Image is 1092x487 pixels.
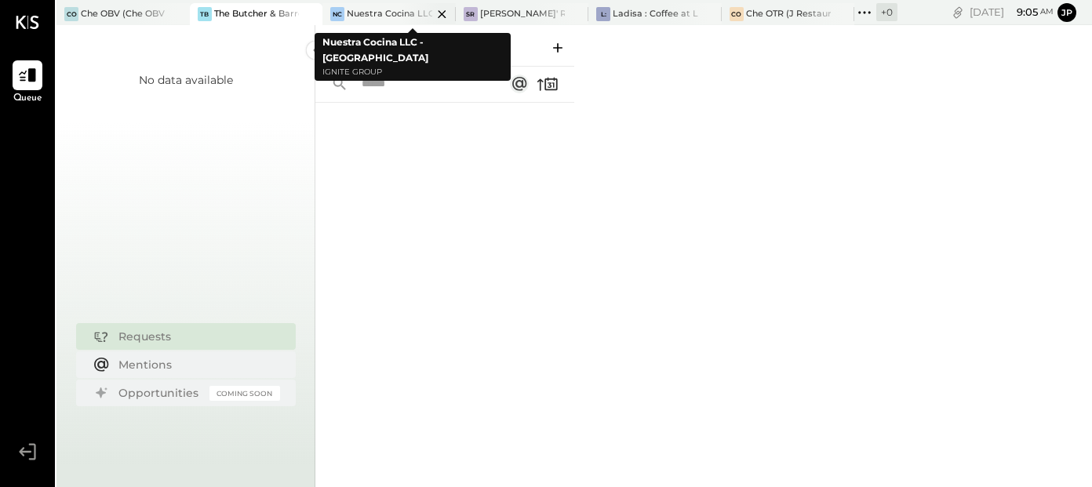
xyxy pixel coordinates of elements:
div: + 0 [876,3,897,21]
p: Ignite Group [322,66,503,79]
a: Queue [1,60,54,106]
div: NC [330,7,344,21]
div: No data available [139,72,233,88]
div: CO [730,7,744,21]
div: Che OTR (J Restaurant LLC) - Ignite [746,8,832,20]
div: Nuestra Cocina LLC - [GEOGRAPHIC_DATA] [347,8,432,20]
div: Requests [118,329,272,344]
div: Che OBV (Che OBV LLC) - Ignite [81,8,166,20]
span: Queue [13,92,42,106]
button: jp [1057,3,1076,22]
div: Opportunities [118,385,202,401]
div: Coming Soon [209,386,280,401]
div: SR [464,7,478,21]
div: copy link [950,4,966,20]
div: Mentions [118,357,272,373]
span: am [1040,6,1054,17]
div: Ladisa : Coffee at Lola's [613,8,698,20]
div: L: [596,7,610,21]
b: Nuestra Cocina LLC - [GEOGRAPHIC_DATA] [322,36,428,64]
div: [PERSON_NAME]' Rooftop - Ignite [480,8,566,20]
span: 9 : 05 [1006,5,1038,20]
div: [DATE] [970,5,1054,20]
div: The Butcher & Barrel (L Argento LLC) - [GEOGRAPHIC_DATA] [214,8,300,20]
div: CO [64,7,78,21]
div: TB [198,7,212,21]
